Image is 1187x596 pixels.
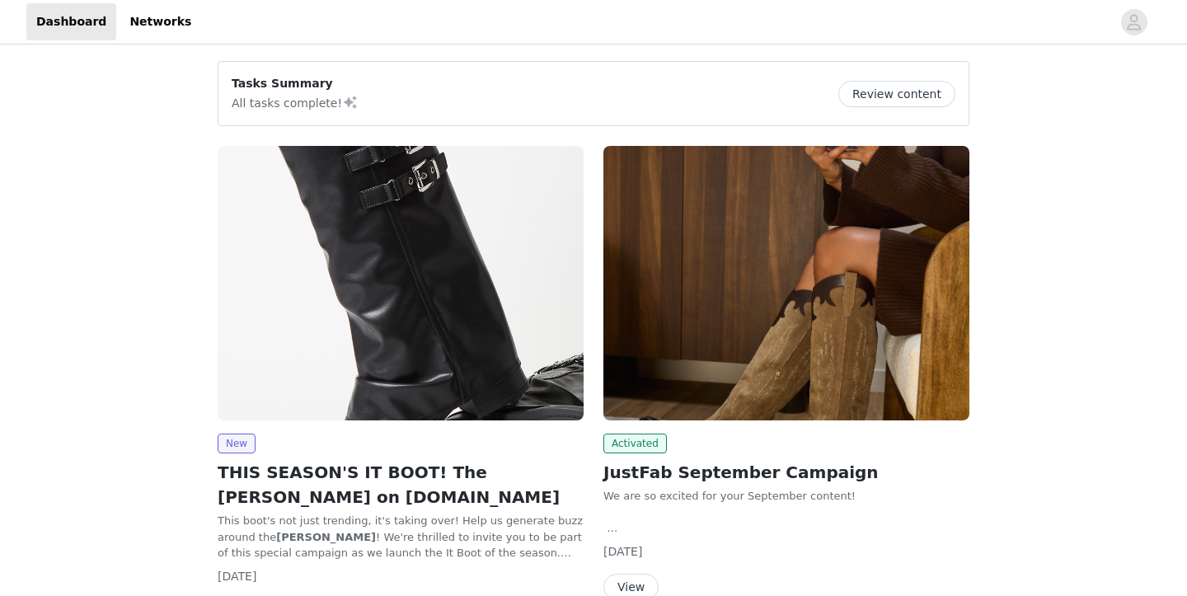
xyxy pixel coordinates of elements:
p: All tasks complete! [232,92,359,112]
p: We are so excited for your September content! [603,488,969,504]
img: JustFab [218,146,584,420]
div: avatar [1126,9,1142,35]
span: Activated [603,434,667,453]
a: Networks [120,3,201,40]
span: [DATE] [603,545,642,558]
p: This boot's not just trending, it's taking over! Help us generate buzz around the ! We're thrille... [218,513,584,561]
strong: [PERSON_NAME] [276,531,376,543]
button: Review content [838,81,955,107]
span: New [218,434,256,453]
span: [DATE] [218,570,256,583]
a: View [603,581,659,594]
a: Dashboard [26,3,116,40]
p: Tasks Summary [232,75,359,92]
h2: JustFab September Campaign [603,460,969,485]
h2: THIS SEASON'S IT BOOT! The [PERSON_NAME] on [DOMAIN_NAME] [218,460,584,509]
img: JustFab [603,146,969,420]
